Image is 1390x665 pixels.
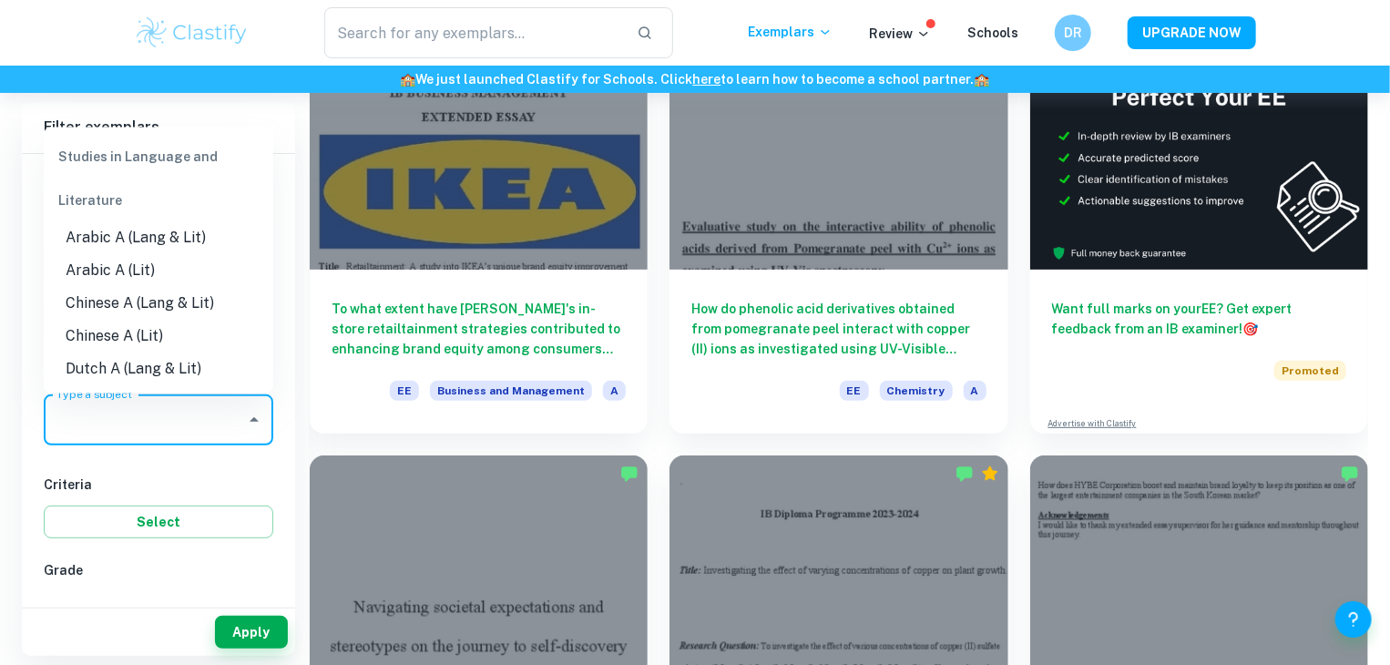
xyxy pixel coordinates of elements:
button: Help and Feedback [1335,601,1372,638]
span: 🏫 [975,72,990,87]
button: UPGRADE NOW [1128,16,1256,49]
h6: DR [1063,23,1084,43]
a: here [693,72,721,87]
h6: We just launched Clastify for Schools. Click to learn how to become a school partner. [4,69,1386,89]
h6: Criteria [44,475,273,495]
img: Marked [956,465,974,483]
p: Review [869,24,931,44]
a: Advertise with Clastify [1048,417,1137,430]
button: Close [241,407,267,433]
span: 🏫 [401,72,416,87]
li: Chinese A (Lang & Lit) [44,288,273,321]
button: Select [44,506,273,538]
h6: Grade [44,560,273,580]
span: 🎯 [1243,322,1259,336]
img: Marked [1341,465,1359,483]
label: Type a subject [56,386,132,402]
div: Studies in Language and Literature [44,135,273,222]
a: To what extent have [PERSON_NAME]'s in-store retailtainment strategies contributed to enhancing b... [310,16,648,434]
input: Search for any exemplars... [324,7,622,58]
span: EE [390,381,419,401]
h6: To what extent have [PERSON_NAME]'s in-store retailtainment strategies contributed to enhancing b... [332,299,626,359]
p: Exemplars [748,22,833,42]
span: Promoted [1274,361,1346,381]
button: DR [1055,15,1091,51]
span: A [964,381,986,401]
a: How do phenolic acid derivatives obtained from pomegranate peel interact with copper (II) ions as... [669,16,1007,434]
li: Dutch A (Lit) [44,386,273,419]
span: Business and Management [430,381,592,401]
div: Premium [981,465,999,483]
span: EE [840,381,869,401]
h6: Filter exemplars [22,102,295,153]
span: Chemistry [880,381,953,401]
a: Schools [967,26,1018,40]
span: A [603,381,626,401]
button: Apply [215,616,288,649]
a: Want full marks on yourEE? Get expert feedback from an IB examiner!PromotedAdvertise with Clastify [1030,16,1368,434]
h6: How do phenolic acid derivatives obtained from pomegranate peel interact with copper (II) ions as... [691,299,986,359]
img: Clastify logo [134,15,250,51]
li: Dutch A (Lang & Lit) [44,353,273,386]
img: Thumbnail [1030,16,1368,270]
li: Chinese A (Lit) [44,321,273,353]
li: Arabic A (Lang & Lit) [44,222,273,255]
img: Marked [620,465,639,483]
h6: Want full marks on your EE ? Get expert feedback from an IB examiner! [1052,299,1346,339]
li: Arabic A (Lit) [44,255,273,288]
